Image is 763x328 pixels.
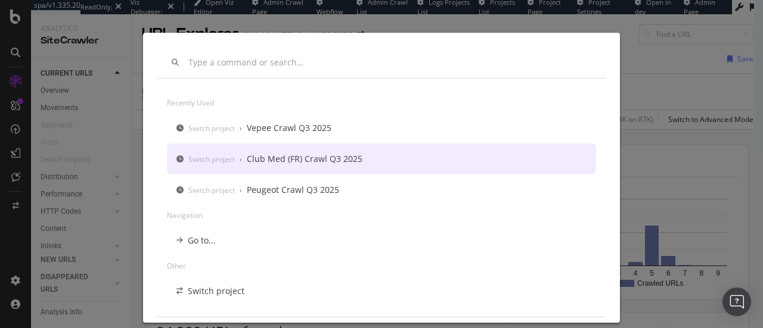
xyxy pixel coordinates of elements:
div: › [240,154,242,164]
div: modal [143,33,620,323]
div: Switch project [188,123,235,133]
div: Club Med (FR) Crawl Q3 2025 [247,153,362,165]
div: Recently used [167,93,596,113]
div: Peugeot Crawl Q3 2025 [247,184,339,196]
div: Navigation [167,205,596,225]
div: › [240,123,242,133]
div: Vepee Crawl Q3 2025 [247,122,331,134]
div: › [240,185,242,195]
div: Switch project [188,285,244,297]
div: Switch project [188,154,235,164]
div: Open bookmark [187,316,250,328]
input: Type a command or search… [188,58,591,68]
div: Go to... [188,235,216,246]
div: Other [167,256,596,276]
div: Open Intercom Messenger [722,288,751,316]
div: Switch project [188,185,235,195]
